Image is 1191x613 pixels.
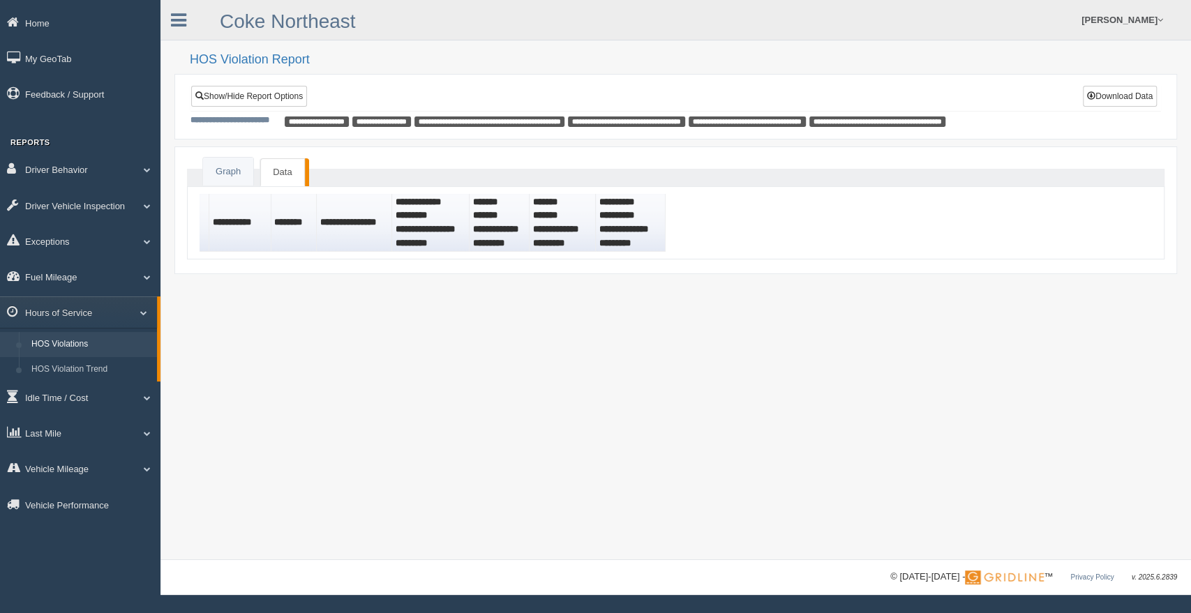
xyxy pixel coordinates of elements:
[220,10,356,32] a: Coke Northeast
[1132,573,1177,581] span: v. 2025.6.2839
[890,570,1177,584] div: © [DATE]-[DATE] - ™
[260,158,304,187] a: Data
[1083,86,1157,107] button: Download Data
[203,158,253,186] a: Graph
[25,332,157,357] a: HOS Violations
[965,570,1044,584] img: Gridline
[190,53,1177,67] h2: HOS Violation Report
[191,86,307,107] a: Show/Hide Report Options
[25,357,157,382] a: HOS Violation Trend
[1070,573,1114,581] a: Privacy Policy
